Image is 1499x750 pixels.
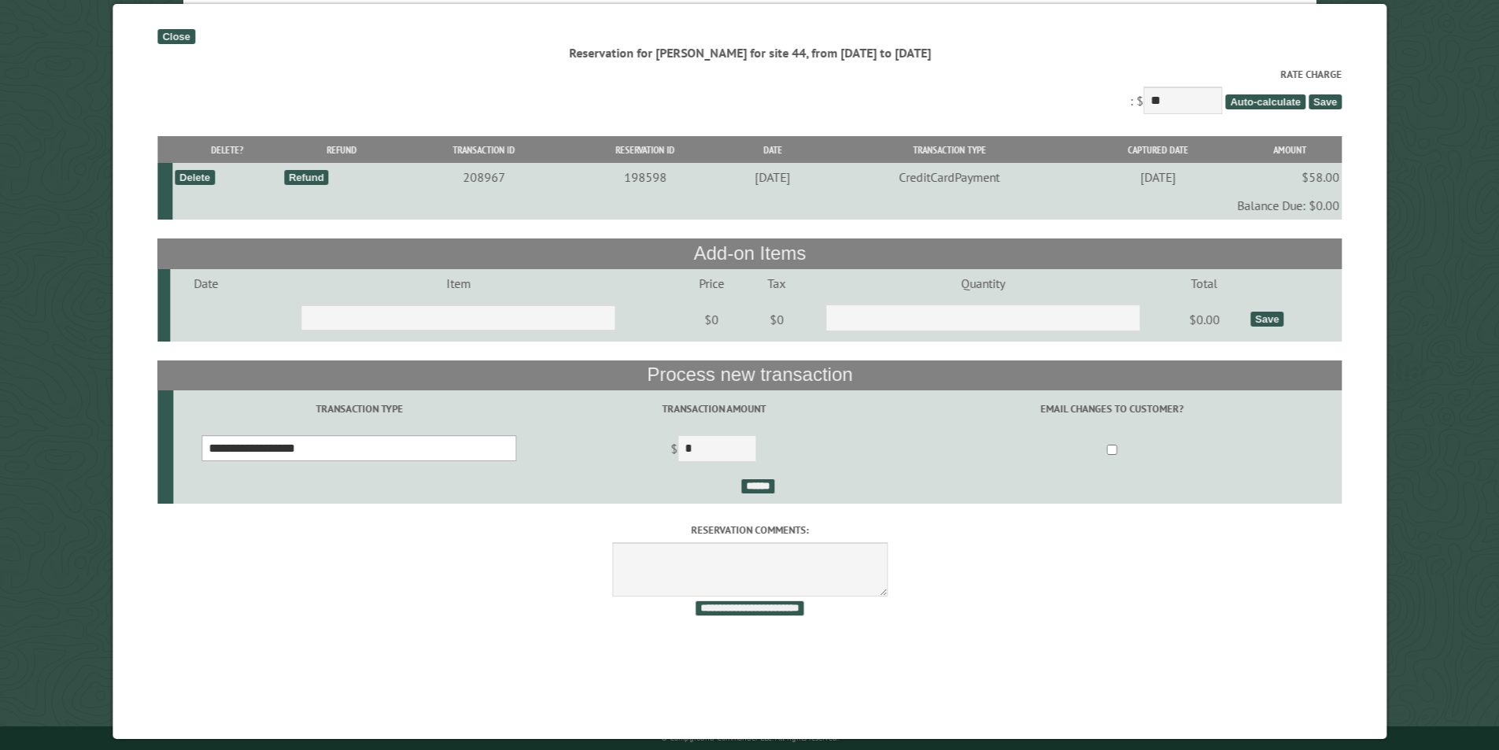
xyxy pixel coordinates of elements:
[1160,297,1247,342] td: $0.00
[157,67,1342,118] div: : $
[821,163,1077,191] td: CreditCardPayment
[157,44,1342,61] div: Reservation for [PERSON_NAME] for site 44, from [DATE] to [DATE]
[545,428,882,472] td: $
[284,170,329,185] div: Refund
[157,238,1342,268] th: Add-on Items
[884,401,1339,416] label: Email changes to customer?
[724,163,821,191] td: [DATE]
[157,523,1342,538] label: Reservation comments:
[1160,269,1247,297] td: Total
[281,136,401,164] th: Refund
[1077,136,1239,164] th: Captured Date
[242,269,674,297] td: Item
[1225,94,1305,109] span: Auto-calculate
[175,170,215,185] div: Delete
[1238,163,1342,191] td: $58.00
[674,269,748,297] td: Price
[724,136,821,164] th: Date
[547,401,880,416] label: Transaction Amount
[172,191,1342,220] td: Balance Due: $0.00
[157,67,1342,82] label: Rate Charge
[567,136,724,164] th: Reservation ID
[175,401,542,416] label: Transaction Type
[401,163,567,191] td: 208967
[157,360,1342,390] th: Process new transaction
[172,136,282,164] th: Delete?
[401,136,567,164] th: Transaction ID
[1309,94,1342,109] span: Save
[748,297,805,342] td: $0
[805,269,1161,297] td: Quantity
[170,269,242,297] td: Date
[1250,312,1283,327] div: Save
[567,163,724,191] td: 198598
[1238,136,1342,164] th: Amount
[1077,163,1239,191] td: [DATE]
[748,269,805,297] td: Tax
[674,297,748,342] td: $0
[661,733,839,743] small: © Campground Commander LLC. All rights reserved.
[821,136,1077,164] th: Transaction Type
[157,29,194,44] div: Close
